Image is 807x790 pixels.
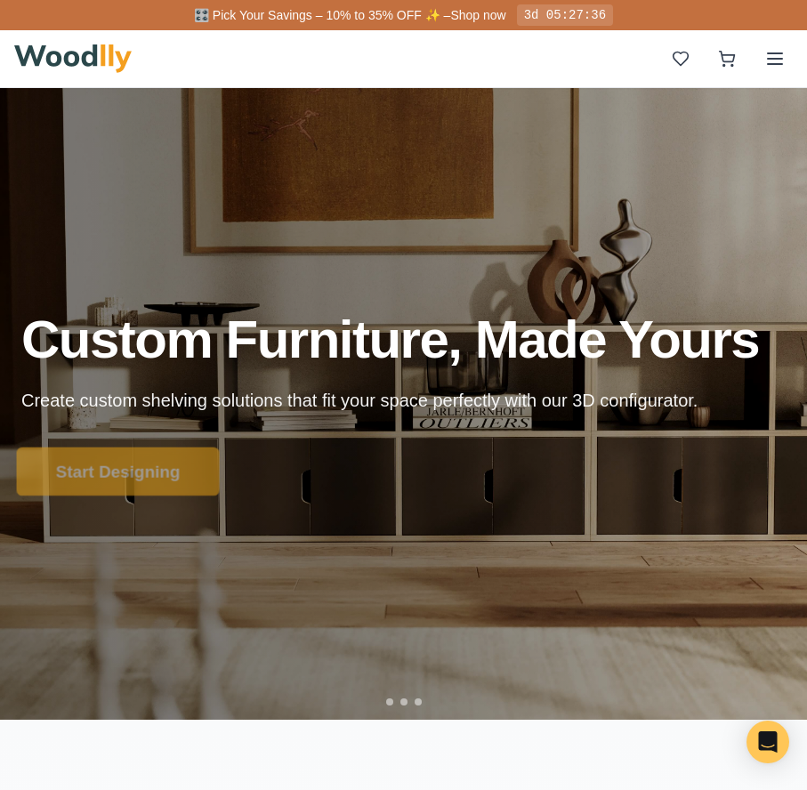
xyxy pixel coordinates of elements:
[21,388,705,413] p: Create custom shelving solutions that fit your space perfectly with our 3D configurator.
[450,8,505,22] a: Shop now
[194,8,450,22] span: 🎛️ Pick Your Savings – 10% to 35% OFF ✨ –
[21,313,786,367] h1: Custom Furniture, Made Yours
[517,4,613,26] div: 3d 05:27:36
[746,721,789,763] div: Open Intercom Messenger
[14,44,132,73] img: Woodlly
